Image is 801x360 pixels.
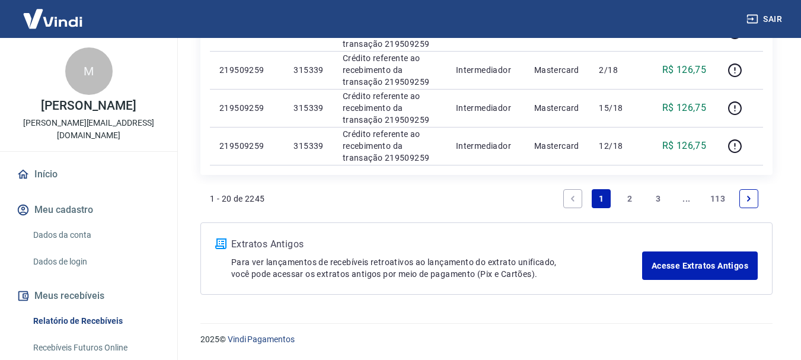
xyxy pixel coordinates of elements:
[65,47,113,95] div: M
[456,140,515,152] p: Intermediador
[744,8,787,30] button: Sair
[41,100,136,112] p: [PERSON_NAME]
[343,52,437,88] p: Crédito referente ao recebimento da transação 219509259
[662,101,707,115] p: R$ 126,75
[293,64,323,76] p: 315339
[231,237,642,251] p: Extratos Antigos
[219,102,275,114] p: 219509259
[534,64,580,76] p: Mastercard
[563,189,582,208] a: Previous page
[28,309,163,333] a: Relatório de Recebíveis
[662,139,707,153] p: R$ 126,75
[219,140,275,152] p: 219509259
[28,223,163,247] a: Dados da conta
[599,102,634,114] p: 15/18
[649,189,668,208] a: Page 3
[456,64,515,76] p: Intermediador
[14,161,163,187] a: Início
[662,63,707,77] p: R$ 126,75
[14,283,163,309] button: Meus recebíveis
[219,64,275,76] p: 219509259
[210,193,265,205] p: 1 - 20 de 2245
[28,336,163,360] a: Recebíveis Futuros Online
[599,140,634,152] p: 12/18
[14,197,163,223] button: Meu cadastro
[14,1,91,37] img: Vindi
[200,333,773,346] p: 2025 ©
[293,140,323,152] p: 315339
[534,102,580,114] p: Mastercard
[9,117,168,142] p: [PERSON_NAME][EMAIL_ADDRESS][DOMAIN_NAME]
[28,250,163,274] a: Dados de login
[343,128,437,164] p: Crédito referente ao recebimento da transação 219509259
[599,64,634,76] p: 2/18
[343,90,437,126] p: Crédito referente ao recebimento da transação 219509259
[215,238,226,249] img: ícone
[559,184,763,213] ul: Pagination
[456,102,515,114] p: Intermediador
[642,251,758,280] a: Acesse Extratos Antigos
[677,189,696,208] a: Jump forward
[231,256,642,280] p: Para ver lançamentos de recebíveis retroativos ao lançamento do extrato unificado, você pode aces...
[620,189,639,208] a: Page 2
[592,189,611,208] a: Page 1 is your current page
[739,189,758,208] a: Next page
[228,334,295,344] a: Vindi Pagamentos
[534,140,580,152] p: Mastercard
[706,189,730,208] a: Page 113
[293,102,323,114] p: 315339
